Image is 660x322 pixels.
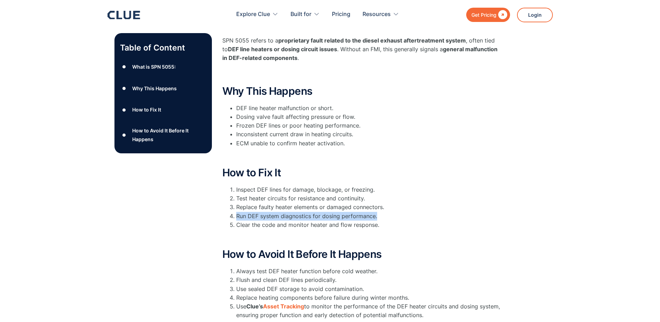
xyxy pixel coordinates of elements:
[236,185,501,194] li: Inspect DEF lines for damage, blockage, or freezing.
[120,130,128,140] div: ●
[132,62,176,71] div: What is SPN 5055:
[517,8,553,22] a: Login
[236,285,501,293] li: Use sealed DEF storage to avoid contamination.
[222,70,501,78] p: ‍
[222,167,501,178] h2: How to Fix It
[278,37,466,44] strong: proprietary fault related to the diesel exhaust aftertreatment system
[496,10,507,19] div: 
[222,233,501,242] p: ‍
[236,203,501,212] li: Replace faulty heater elements or damaged connectors.
[132,126,206,144] div: How to Avoid It Before It Happens
[236,194,501,203] li: Test heater circuits for resistance and continuity.
[471,10,496,19] div: Get Pricing
[222,151,501,160] p: ‍
[236,104,501,113] li: DEF line heater malfunction or short.
[236,130,501,139] li: Inconsistent current draw in heating circuits.
[222,85,501,97] h2: Why This Happens
[236,3,278,25] div: Explore Clue
[363,3,391,25] div: Resources
[236,293,501,302] li: Replace heating components before failure during winter months.
[222,36,501,63] p: SPN 5055 refers to a , often tied to . Without an FMI, this generally signals a .
[466,8,510,22] a: Get Pricing
[236,221,501,229] li: Clear the code and monitor heater and flow response.
[120,62,128,72] div: ●
[236,276,501,284] li: Flush and clean DEF lines periodically.
[236,302,501,320] li: Use to monitor the performance of the DEF heater circuits and dosing system, ensuring proper func...
[120,83,128,94] div: ●
[291,3,311,25] div: Built for
[120,105,128,115] div: ●
[236,212,501,221] li: Run DEF system diagnostics for dosing performance.
[120,62,206,72] a: ●What is SPN 5055:
[263,303,304,310] a: Asset Tracking
[120,83,206,94] a: ●Why This Happens
[120,126,206,144] a: ●How to Avoid It Before It Happens
[236,139,501,148] li: ECM unable to confirm heater activation.
[120,42,206,53] p: Table of Content
[236,3,270,25] div: Explore Clue
[120,105,206,115] a: ●How to Fix It
[246,303,263,310] strong: Clue’s
[228,46,337,53] strong: DEF line heaters or dosing circuit issues
[236,267,501,276] li: Always test DEF heater function before cold weather.
[332,3,350,25] a: Pricing
[132,106,161,114] div: How to Fix It
[363,3,399,25] div: Resources
[291,3,320,25] div: Built for
[132,84,177,93] div: Why This Happens
[236,113,501,121] li: Dosing valve fault affecting pressure or flow.
[222,248,501,260] h2: How to Avoid It Before It Happens
[236,121,501,130] li: Frozen DEF lines or poor heating performance.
